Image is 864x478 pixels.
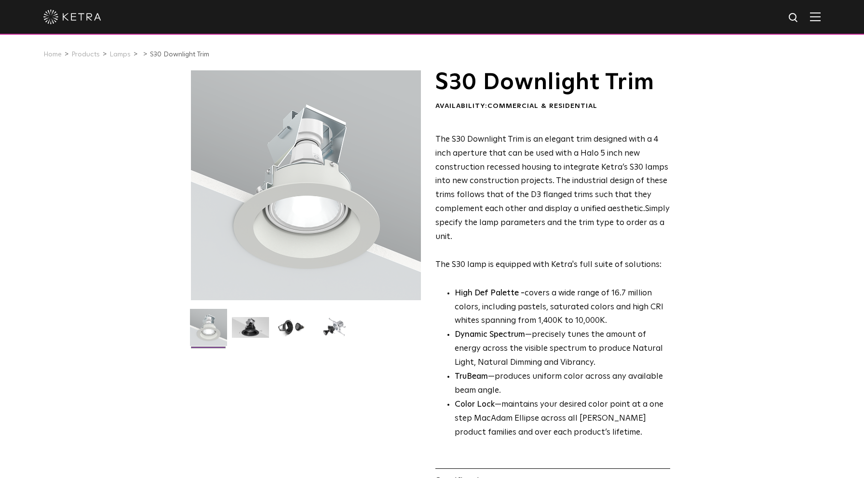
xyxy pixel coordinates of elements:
span: The S30 Downlight Trim is an elegant trim designed with a 4 inch aperture that can be used with a... [435,135,668,213]
li: —precisely tunes the amount of energy across the visible spectrum to produce Natural Light, Natur... [455,328,670,370]
img: S30 Halo Downlight_Table Top_Black [274,317,311,345]
span: Commercial & Residential [487,103,597,109]
img: search icon [788,12,800,24]
a: Lamps [109,51,131,58]
li: —produces uniform color across any available beam angle. [455,370,670,398]
p: covers a wide range of 16.7 million colors, including pastels, saturated colors and high CRI whit... [455,287,670,329]
img: S30 Halo Downlight_Exploded_Black [316,317,353,345]
p: The S30 lamp is equipped with Ketra's full suite of solutions: [435,133,670,272]
a: Home [43,51,62,58]
strong: High Def Palette - [455,289,525,297]
span: Simply specify the lamp parameters and the trim type to order as a unit.​ [435,205,670,241]
img: S30-DownlightTrim-2021-Web-Square [190,309,227,353]
img: ketra-logo-2019-white [43,10,101,24]
strong: TruBeam [455,372,488,381]
li: —maintains your desired color point at a one step MacAdam Ellipse across all [PERSON_NAME] produc... [455,398,670,440]
img: S30 Halo Downlight_Hero_Black_Gradient [232,317,269,345]
strong: Color Lock [455,400,495,409]
strong: Dynamic Spectrum [455,331,525,339]
h1: S30 Downlight Trim [435,70,670,94]
img: Hamburger%20Nav.svg [810,12,821,21]
a: Products [71,51,100,58]
a: S30 Downlight Trim [150,51,209,58]
div: Availability: [435,102,670,111]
